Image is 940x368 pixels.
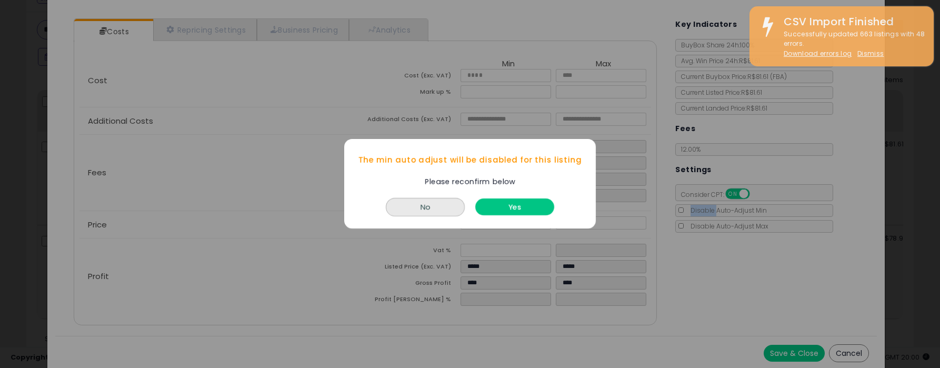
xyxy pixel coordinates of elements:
u: Dismiss [857,49,884,58]
div: Successfully updated 663 listings with 48 errors. [776,29,926,59]
div: CSV Import Finished [776,14,926,29]
a: Download errors log [784,49,852,58]
div: Please reconfirm below [419,176,520,187]
button: Yes [475,199,554,216]
button: No [386,198,465,217]
div: The min auto adjust will be disabled for this listing [344,144,596,176]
